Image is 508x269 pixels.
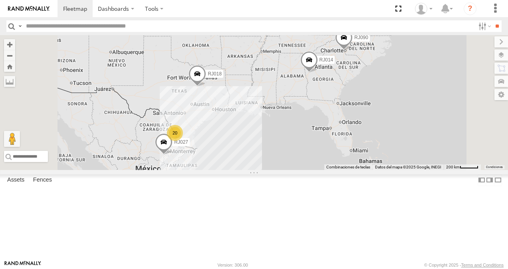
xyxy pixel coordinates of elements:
button: Zoom in [4,39,15,50]
div: Version: 306.00 [218,263,248,267]
button: Zoom out [4,50,15,61]
a: Terms and Conditions [461,263,504,267]
button: Arrastra el hombrecito naranja al mapa para abrir Street View [4,131,20,147]
label: Search Filter Options [475,20,492,32]
span: RJ027 [174,139,188,145]
div: © Copyright 2025 - [424,263,504,267]
button: Combinaciones de teclas [326,164,370,170]
label: Map Settings [494,89,508,100]
label: Measure [4,76,15,87]
span: RJ090 [354,35,368,40]
span: 200 km [446,165,460,169]
label: Dock Summary Table to the Left [478,174,486,186]
a: Visit our Website [4,261,41,269]
i: ? [464,2,476,15]
label: Hide Summary Table [494,174,502,186]
button: Zoom Home [4,61,15,72]
span: RJ014 [319,57,333,63]
span: RJ018 [208,71,222,77]
label: Search Query [17,20,23,32]
span: Datos del mapa ©2025 Google, INEGI [375,165,441,169]
a: Condiciones (se abre en una nueva pestaña) [486,166,503,169]
label: Fences [29,174,56,186]
label: Assets [3,174,28,186]
div: 20 [167,125,183,141]
button: Escala del mapa: 200 km por 43 píxeles [444,164,481,170]
div: XPD GLOBAL [412,3,435,15]
label: Dock Summary Table to the Right [486,174,494,186]
img: rand-logo.svg [8,6,50,12]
